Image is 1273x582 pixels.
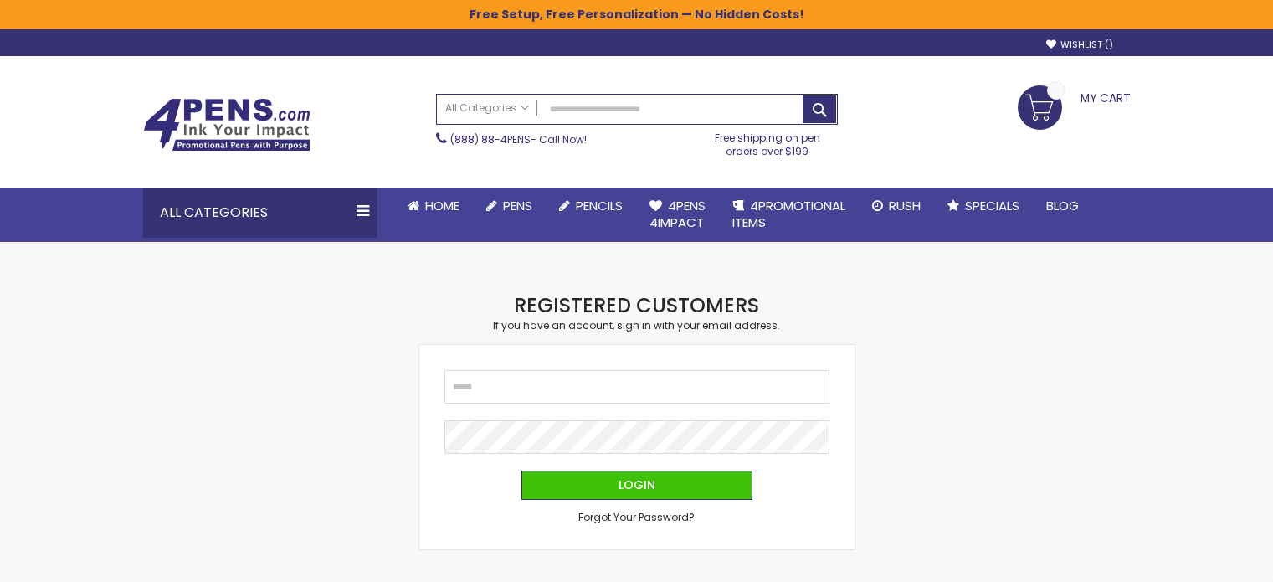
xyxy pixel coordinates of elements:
a: Rush [859,188,934,224]
span: Pencils [576,197,623,214]
span: - Call Now! [450,132,587,147]
span: 4Pens 4impact [649,197,706,231]
span: Rush [889,197,921,214]
span: Pens [503,197,532,214]
span: All Categories [445,101,529,115]
a: Specials [934,188,1033,224]
a: Pens [473,188,546,224]
a: 4PROMOTIONALITEMS [719,188,859,242]
span: Home [425,197,459,214]
a: Home [394,188,473,224]
a: All Categories [437,95,537,122]
span: Blog [1046,197,1079,214]
span: 4PROMOTIONAL ITEMS [732,197,845,231]
a: Forgot Your Password? [578,511,695,524]
a: 4Pens4impact [636,188,719,242]
strong: Registered Customers [514,291,759,319]
div: If you have an account, sign in with your email address. [419,319,855,332]
a: Wishlist [1046,39,1113,51]
div: All Categories [143,188,377,238]
a: Blog [1033,188,1092,224]
span: Login [619,476,655,493]
a: (888) 88-4PENS [450,132,531,147]
img: 4Pens Custom Pens and Promotional Products [143,98,311,152]
button: Login [521,471,752,500]
span: Specials [965,197,1019,214]
div: Free shipping on pen orders over $199 [697,125,838,158]
a: Pencils [546,188,636,224]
